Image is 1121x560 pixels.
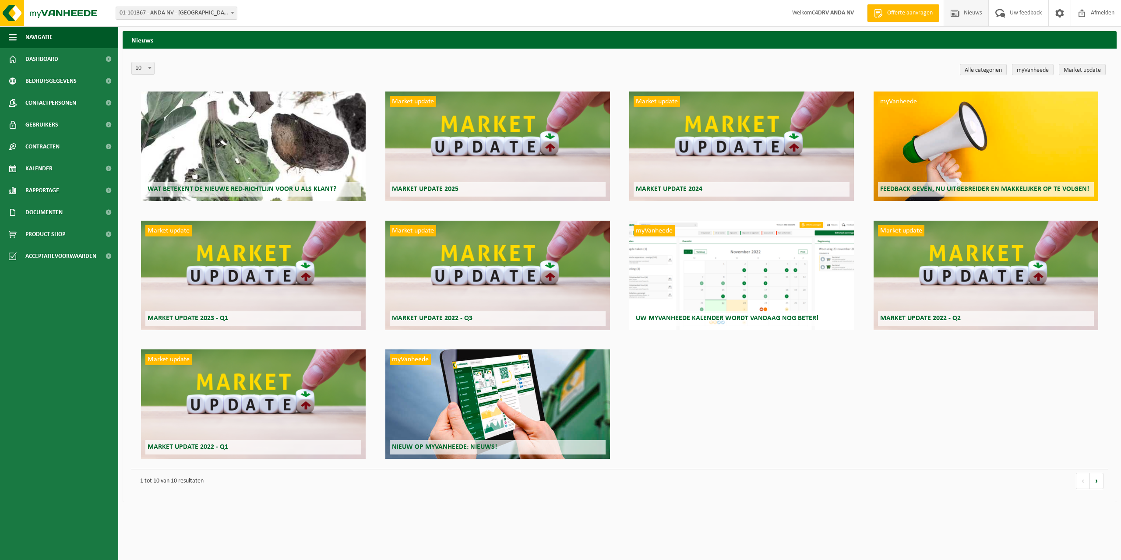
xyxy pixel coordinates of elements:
[116,7,237,19] span: 01-101367 - ANDA NV - BOORTMEERBEEK
[145,354,192,365] span: Market update
[390,354,431,365] span: myVanheede
[390,225,436,236] span: Market update
[25,48,58,70] span: Dashboard
[629,92,854,201] a: Market update Market update 2024
[634,96,680,107] span: Market update
[141,349,366,459] a: Market update Market update 2022 - Q1
[1076,473,1090,489] a: vorige
[880,315,961,322] span: Market update 2022 - Q2
[1059,64,1106,75] a: Market update
[132,62,154,74] span: 10
[874,92,1098,201] a: myVanheede Feedback geven, nu uitgebreider en makkelijker op te volgen!
[148,444,228,451] span: Market update 2022 - Q1
[634,225,675,236] span: myVanheede
[25,70,77,92] span: Bedrijfsgegevens
[131,62,155,75] span: 10
[385,221,610,330] a: Market update Market update 2022 - Q3
[385,349,610,459] a: myVanheede Nieuw op myVanheede: Nieuws!
[636,315,818,322] span: Uw myVanheede kalender wordt vandaag nog beter!
[874,221,1098,330] a: Market update Market update 2022 - Q2
[25,158,53,180] span: Kalender
[392,186,458,193] span: Market update 2025
[136,474,1067,489] p: 1 tot 10 van 10 resultaten
[25,245,96,267] span: Acceptatievoorwaarden
[390,96,436,107] span: Market update
[25,92,76,114] span: Contactpersonen
[812,10,854,16] strong: C4DRV ANDA NV
[25,136,60,158] span: Contracten
[141,92,366,201] a: Wat betekent de nieuwe RED-richtlijn voor u als klant?
[145,225,192,236] span: Market update
[880,186,1089,193] span: Feedback geven, nu uitgebreider en makkelijker op te volgen!
[25,26,53,48] span: Navigatie
[867,4,939,22] a: Offerte aanvragen
[392,315,472,322] span: Market update 2022 - Q3
[878,225,924,236] span: Market update
[25,223,65,245] span: Product Shop
[25,114,58,136] span: Gebruikers
[385,92,610,201] a: Market update Market update 2025
[878,96,919,107] span: myVanheede
[629,221,854,330] a: myVanheede Uw myVanheede kalender wordt vandaag nog beter!
[116,7,237,20] span: 01-101367 - ANDA NV - BOORTMEERBEEK
[148,186,336,193] span: Wat betekent de nieuwe RED-richtlijn voor u als klant?
[885,9,935,18] span: Offerte aanvragen
[1090,473,1103,489] a: volgende
[636,186,702,193] span: Market update 2024
[392,444,497,451] span: Nieuw op myVanheede: Nieuws!
[25,201,63,223] span: Documenten
[148,315,228,322] span: Market update 2023 - Q1
[1012,64,1054,75] a: myVanheede
[123,31,1117,48] h2: Nieuws
[25,180,59,201] span: Rapportage
[141,221,366,330] a: Market update Market update 2023 - Q1
[960,64,1007,75] a: Alle categoriën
